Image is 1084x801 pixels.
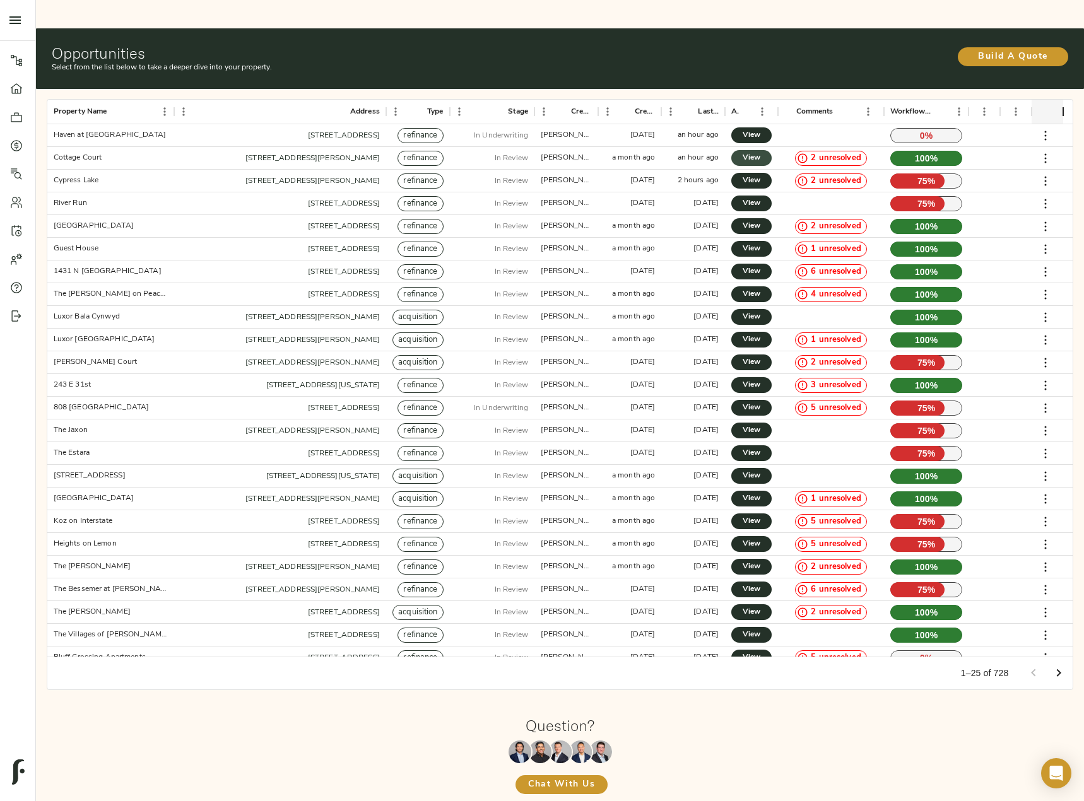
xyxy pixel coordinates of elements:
p: Select from the list below to take a deeper dive into your property. [52,62,729,73]
div: 2 unresolved [795,605,867,620]
a: [STREET_ADDRESS] [308,541,380,548]
div: justin@fulcrumlendingcorp.com [541,130,592,141]
p: 100 [890,242,962,257]
div: justin@fulcrumlendingcorp.com [541,493,592,504]
span: View [744,333,759,346]
span: 1 unresolved [806,493,866,505]
button: Sort [333,103,350,120]
div: Created By [534,100,598,124]
div: 4 days ago [693,334,719,345]
p: In Underwriting [474,130,528,141]
span: View [744,310,759,324]
a: [STREET_ADDRESS][PERSON_NAME] [245,359,380,366]
a: View [731,309,772,325]
div: 2 unresolved [795,355,867,370]
span: % [930,243,938,255]
p: In Review [495,243,528,255]
span: refinance [398,448,442,460]
p: In Review [495,266,528,278]
div: a month ago [612,243,655,254]
div: justin@fulcrumlendingcorp.com [541,289,592,300]
span: % [930,379,938,392]
div: 4 days ago [693,357,719,368]
div: 6 days ago [693,448,719,459]
span: View [744,651,759,664]
div: 5 unresolved [795,537,867,552]
div: Created By [571,100,592,124]
div: 5 unresolved [795,650,867,665]
div: Actions [731,100,739,124]
a: View [731,332,772,348]
div: Address [350,100,380,124]
span: acquisition [393,471,442,482]
div: 2 unresolved [795,559,867,575]
div: zach@fulcrumlendingcorp.com [541,425,592,436]
a: [STREET_ADDRESS] [308,132,380,139]
div: Type [386,100,450,124]
div: Address [174,100,386,124]
div: 3 days ago [693,198,719,209]
span: View [744,628,759,641]
button: Menu [598,102,617,121]
div: Riverwood Park [54,221,134,231]
a: View [731,650,772,665]
a: [STREET_ADDRESS][PERSON_NAME] [245,495,380,503]
div: 6 unresolved [795,582,867,597]
span: View [744,560,759,573]
div: zach@fulcrumlendingcorp.com [541,221,592,231]
span: % [928,424,936,437]
a: [STREET_ADDRESS] [308,450,380,457]
div: 3 days ago [693,221,719,231]
div: The Byron on Peachtree [54,289,168,300]
div: zach@fulcrumlendingcorp.com [541,175,592,186]
a: View [731,445,772,461]
div: zach@fulcrumlendingcorp.com [541,198,592,209]
span: refinance [398,175,442,187]
div: 10 months ago [630,130,656,141]
div: a month ago [612,334,655,345]
div: a month ago [612,312,655,322]
div: zach@fulcrumlendingcorp.com [541,266,592,277]
img: Zach Frizzera [549,740,572,763]
span: 5 unresolved [806,516,866,528]
div: 4 days ago [693,402,719,413]
button: Menu [859,102,878,121]
div: zach@fulcrumlendingcorp.com [541,380,592,390]
span: View [744,424,759,437]
div: 808 Cleveland [54,402,150,413]
button: Sort [617,103,635,120]
div: Guest House [54,243,98,254]
button: Sort [553,103,571,120]
div: Sunset Gardens [54,493,134,504]
div: 3 unresolved [795,378,867,393]
a: View [731,127,772,143]
a: [STREET_ADDRESS] [308,609,380,616]
span: View [744,151,759,165]
button: Chat With Us [515,775,608,794]
div: 4 days ago [693,312,719,322]
div: 4 days ago [693,266,719,277]
p: 75 [890,355,962,370]
span: Build A Quote [970,49,1056,65]
img: Maxwell Wu [509,740,531,763]
div: an hour ago [678,153,719,163]
div: Stage [450,100,534,124]
span: refinance [398,289,442,301]
div: Created [635,100,656,124]
a: [STREET_ADDRESS] [308,268,380,276]
div: Haven at South Mountain [54,130,166,141]
a: [STREET_ADDRESS] [308,631,380,639]
div: 7 days ago [630,198,656,209]
div: a month ago [612,289,655,300]
div: 153 East 26th Street [54,471,126,481]
span: View [744,265,759,278]
a: View [731,286,772,302]
span: 2 unresolved [806,153,866,165]
span: % [930,220,938,233]
span: % [928,402,936,414]
div: 1 unresolved [795,332,867,348]
div: Cottage Court [54,153,102,163]
a: [STREET_ADDRESS] [308,518,380,525]
div: 2 unresolved [795,219,867,234]
img: logo [12,759,25,785]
